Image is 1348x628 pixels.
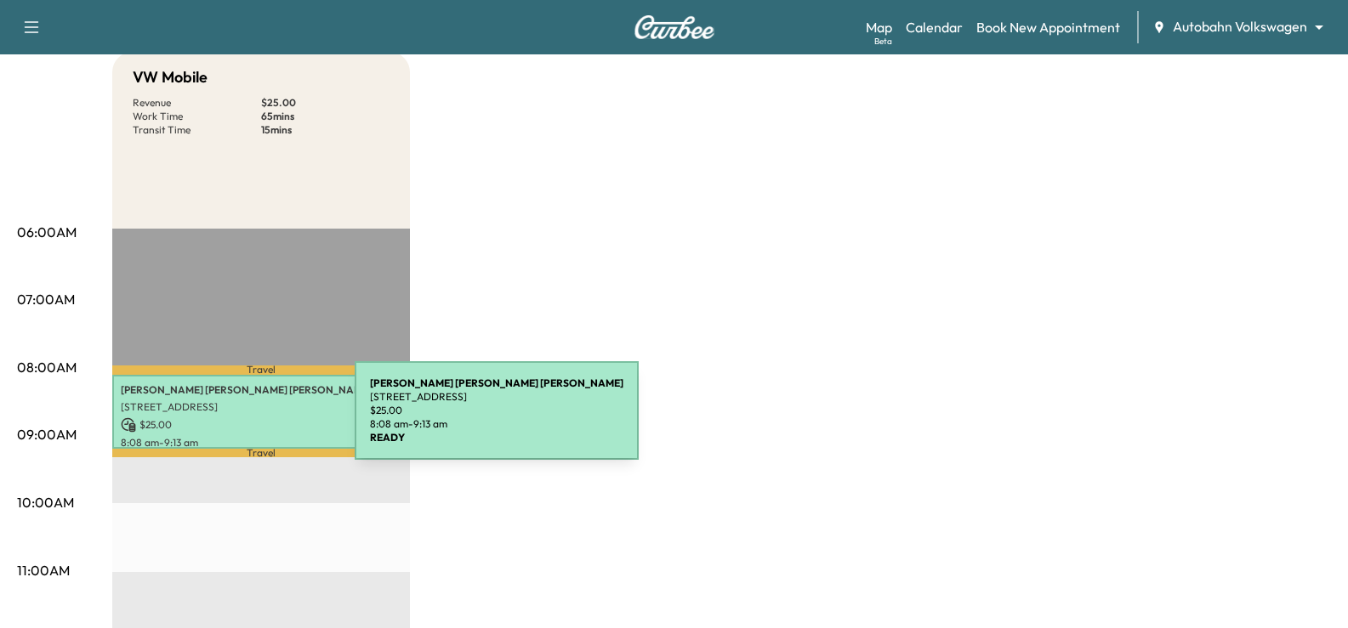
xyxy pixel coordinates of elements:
[261,96,390,110] p: $ 25.00
[17,492,74,512] p: 10:00AM
[261,110,390,123] p: 65 mins
[17,357,77,377] p: 08:00AM
[121,400,401,414] p: [STREET_ADDRESS]
[370,404,623,417] p: $ 25.00
[370,376,623,389] b: [PERSON_NAME] [PERSON_NAME] [PERSON_NAME]
[17,289,75,309] p: 07:00AM
[370,390,623,404] p: [STREET_ADDRESS]
[634,15,715,39] img: Curbee Logo
[133,110,261,123] p: Work Time
[370,417,623,431] p: 8:08 am - 9:13 am
[906,17,963,37] a: Calendar
[17,424,77,444] p: 09:00AM
[370,431,405,444] b: READY
[976,17,1120,37] a: Book New Appointment
[121,436,401,450] p: 8:08 am - 9:13 am
[261,123,390,137] p: 15 mins
[866,17,892,37] a: MapBeta
[874,35,892,48] div: Beta
[133,123,261,137] p: Transit Time
[17,222,77,242] p: 06:00AM
[17,560,70,580] p: 11:00AM
[112,449,410,456] p: Travel
[121,417,401,433] p: $ 25.00
[1173,17,1307,37] span: Autobahn Volkswagen
[133,65,208,89] h5: VW Mobile
[133,96,261,110] p: Revenue
[121,383,401,397] p: [PERSON_NAME] [PERSON_NAME] [PERSON_NAME]
[112,365,410,375] p: Travel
